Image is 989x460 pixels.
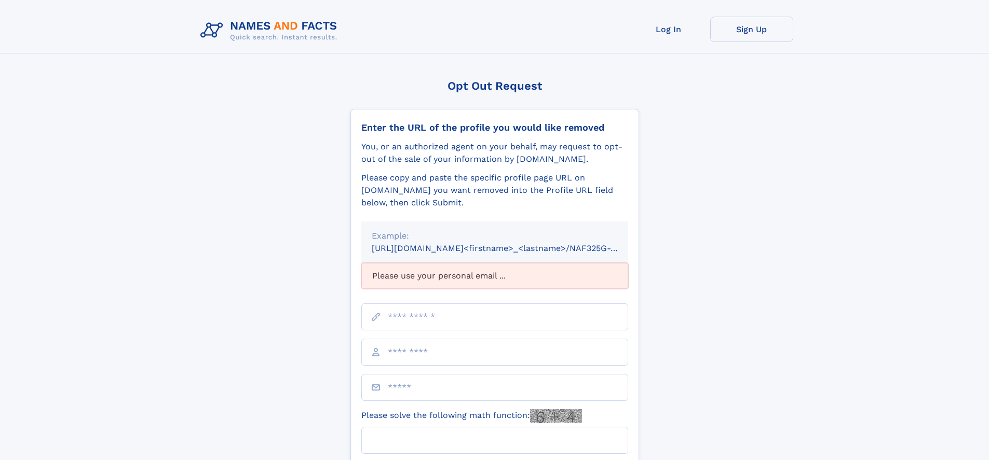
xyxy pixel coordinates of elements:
small: [URL][DOMAIN_NAME]<firstname>_<lastname>/NAF325G-xxxxxxxx [372,243,648,253]
div: Example: [372,230,618,242]
a: Sign Up [710,17,793,42]
label: Please solve the following math function: [361,409,582,423]
img: Logo Names and Facts [196,17,346,45]
div: Please use your personal email ... [361,263,628,289]
div: Please copy and paste the specific profile page URL on [DOMAIN_NAME] you want removed into the Pr... [361,172,628,209]
div: You, or an authorized agent on your behalf, may request to opt-out of the sale of your informatio... [361,141,628,165]
div: Opt Out Request [350,79,639,92]
div: Enter the URL of the profile you would like removed [361,122,628,133]
a: Log In [627,17,710,42]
